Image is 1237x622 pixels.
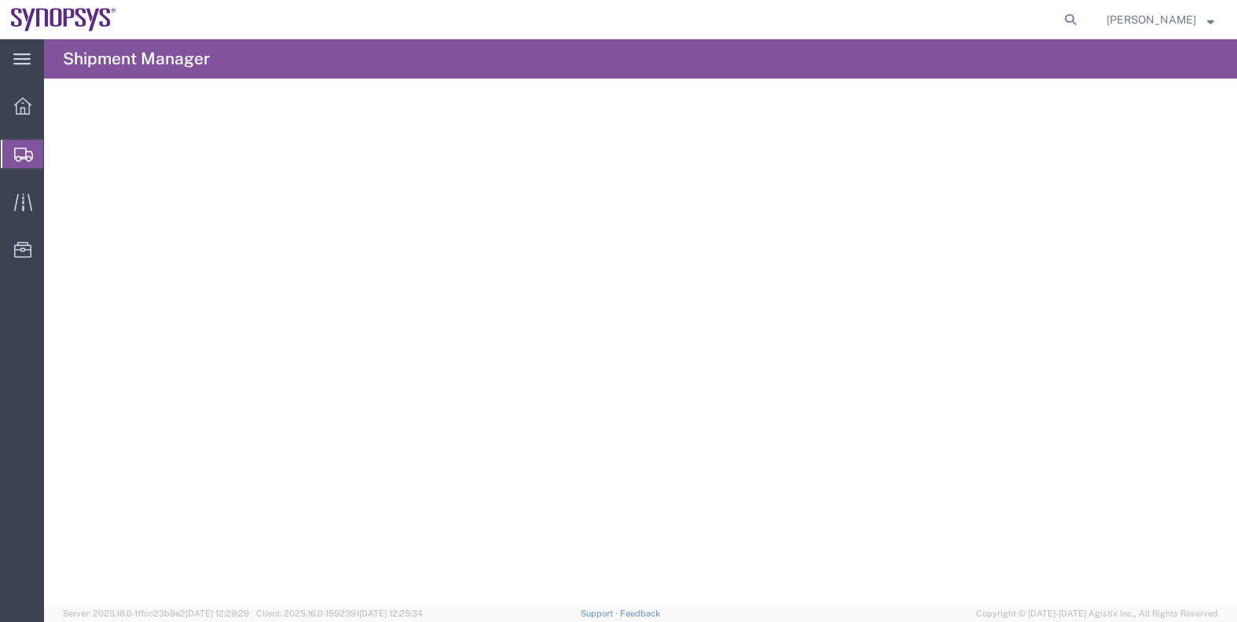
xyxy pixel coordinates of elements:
[185,609,249,618] span: [DATE] 12:29:29
[63,609,249,618] span: Server: 2025.16.0-1ffcc23b9e2
[976,607,1218,620] span: Copyright © [DATE]-[DATE] Agistix Inc., All Rights Reserved
[359,609,423,618] span: [DATE] 12:25:34
[620,609,660,618] a: Feedback
[581,609,620,618] a: Support
[63,39,210,79] h4: Shipment Manager
[1107,11,1196,28] span: Kris Ford
[1106,10,1215,29] button: [PERSON_NAME]
[11,8,116,31] img: logo
[256,609,423,618] span: Client: 2025.16.0-1592391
